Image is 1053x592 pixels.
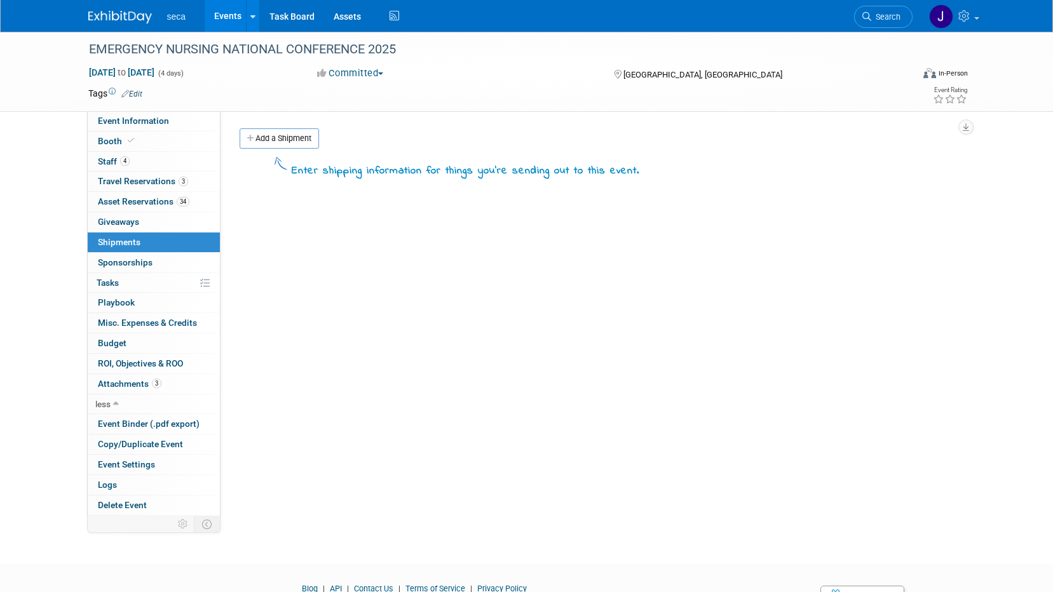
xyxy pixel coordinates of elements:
span: Shipments [98,237,140,247]
img: ExhibitDay [88,11,152,24]
img: Format-Inperson.png [923,68,936,78]
button: Committed [313,67,388,80]
div: EMERGENCY NURSING NATIONAL CONFERENCE 2025 [85,38,893,61]
span: less [95,399,111,409]
a: Delete Event [88,495,220,515]
a: Asset Reservations34 [88,192,220,212]
div: In-Person [938,69,968,78]
div: Event Format [838,66,968,85]
a: Budget [88,333,220,353]
a: Shipments [88,232,220,252]
span: Search [871,12,900,22]
a: Event Settings [88,455,220,474]
td: Personalize Event Tab Strip [172,516,194,532]
span: to [116,67,128,77]
span: 34 [177,197,189,206]
span: 3 [152,379,161,388]
span: Copy/Duplicate Event [98,439,183,449]
span: Misc. Expenses & Credits [98,318,197,328]
a: Travel Reservations3 [88,172,220,191]
span: [GEOGRAPHIC_DATA], [GEOGRAPHIC_DATA] [623,70,782,79]
a: Tasks [88,273,220,293]
span: Event Settings [98,459,155,469]
a: ROI, Objectives & ROO [88,354,220,373]
span: [DATE] [DATE] [88,67,155,78]
span: Budget [98,338,126,348]
span: Giveaways [98,217,139,227]
span: (4 days) [157,69,184,77]
span: Tasks [97,278,119,288]
span: Attachments [98,379,161,389]
a: Staff4 [88,152,220,172]
a: Event Binder (.pdf export) [88,414,220,434]
a: Playbook [88,293,220,313]
span: Event Information [98,116,169,126]
span: Logs [98,480,117,490]
a: Add a Shipment [240,128,319,149]
td: Tags [88,87,142,100]
span: Sponsorships [98,257,153,267]
span: Delete Event [98,500,147,510]
a: Misc. Expenses & Credits [88,313,220,333]
a: Event Information [88,111,220,131]
a: Attachments3 [88,374,220,394]
div: Enter shipping information for things you're sending out to this event. [292,164,639,179]
span: ROI, Objectives & ROO [98,358,183,368]
span: 3 [179,177,188,186]
span: seca [167,11,186,22]
span: Travel Reservations [98,176,188,186]
a: Search [854,6,913,28]
a: Booth [88,131,220,151]
span: Booth [98,136,137,146]
a: Logs [88,475,220,495]
span: Asset Reservations [98,196,189,206]
img: Jose Gregory [929,4,953,29]
a: Edit [121,90,142,98]
td: Toggle Event Tabs [194,516,220,532]
a: less [88,394,220,414]
i: Booth reservation complete [128,137,134,144]
span: Event Binder (.pdf export) [98,419,200,429]
div: Event Rating [933,87,967,93]
span: Playbook [98,297,135,307]
span: Staff [98,156,130,166]
a: Sponsorships [88,253,220,272]
a: Giveaways [88,212,220,232]
a: Copy/Duplicate Event [88,434,220,454]
span: 4 [120,156,130,166]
